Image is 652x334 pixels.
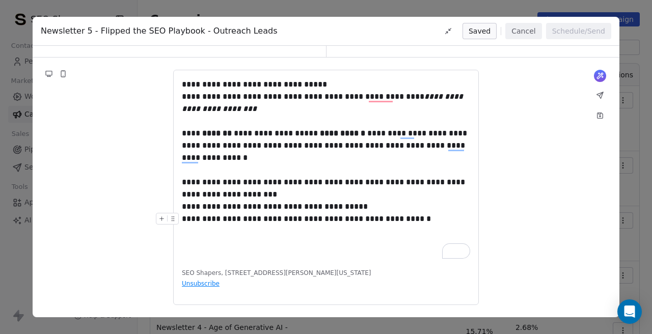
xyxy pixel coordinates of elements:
[505,23,541,39] button: Cancel
[182,78,470,259] div: To enrich screen reader interactions, please activate Accessibility in Grammarly extension settings
[546,23,611,39] button: Schedule/Send
[617,299,642,324] div: Open Intercom Messenger
[463,23,497,39] button: Saved
[41,25,277,37] span: Newsletter 5 - Flipped the SEO Playbook - Outreach Leads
